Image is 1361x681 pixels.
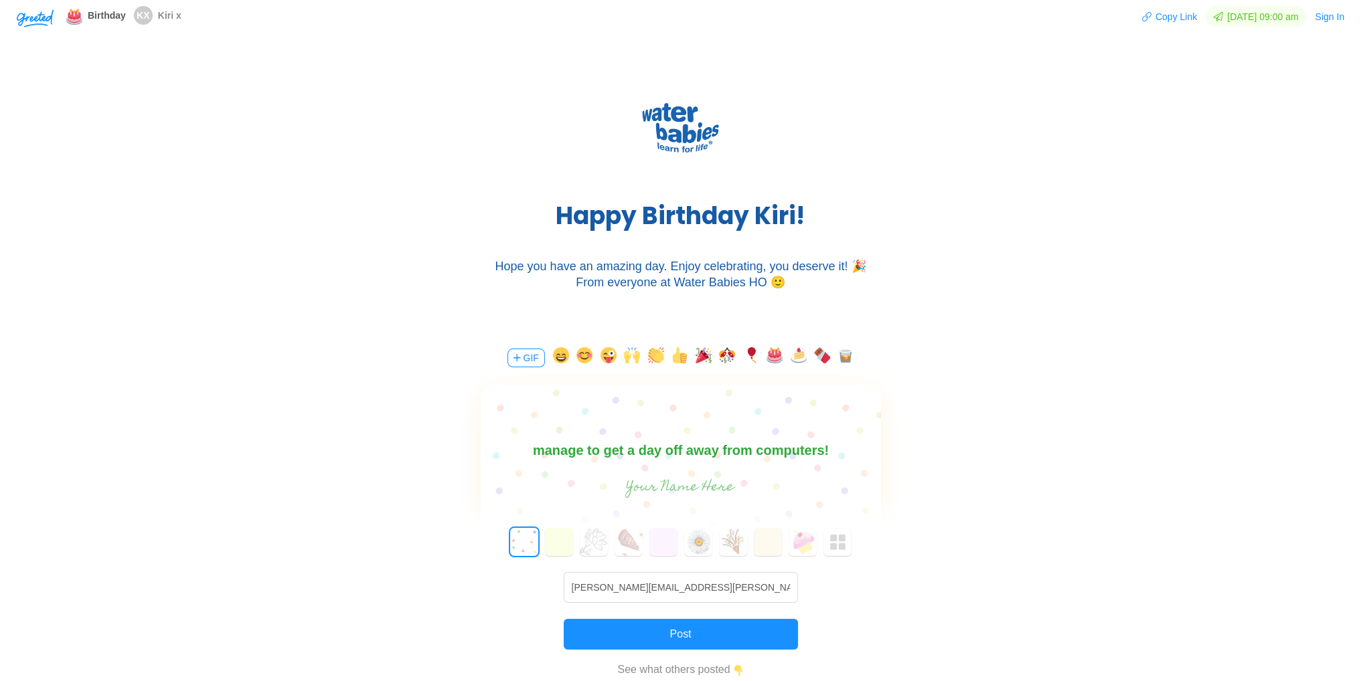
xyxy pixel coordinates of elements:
button: emoji [743,347,759,369]
button: 8 [789,528,817,556]
button: 5 [684,528,712,556]
img: 👇 [733,665,744,676]
button: 3 [615,528,643,556]
button: emoji [624,347,640,369]
button: 2 [580,528,608,556]
button: 0 [510,528,538,556]
span: KX [137,6,149,25]
span: Birthday [88,10,126,21]
input: Your Work Email @waterbabies.co.uk [564,572,798,603]
div: Hope you have an amazing day. Enjoy celebrating, you deserve it! 🎉 From everyone at Water Babies ... [479,258,881,290]
span: emoji [66,6,82,24]
button: emoji [648,347,664,369]
button: emoji [576,347,592,369]
button: 7 [754,528,782,556]
button: emoji [601,347,617,369]
button: emoji [553,347,569,369]
button: 1 [545,528,573,556]
button: 4 [649,528,677,556]
button: emoji [767,347,783,369]
img: Greeted [830,534,846,551]
button: Sign In [1314,6,1345,27]
span: Kiri x [158,10,181,21]
button: emoji [791,347,807,369]
button: emoji [671,347,688,369]
button: emoji [814,347,830,369]
input: Your Name Here [530,474,831,501]
button: emoji [719,347,735,369]
button: Post [564,619,798,650]
button: GIF [507,349,545,367]
img: Greeted [17,9,54,27]
img: 🎂 [66,9,82,25]
img: Greeted [635,98,726,158]
button: 6 [719,528,747,556]
button: emoji [696,347,712,369]
button: emoji [837,347,854,369]
button: Copy Link [1141,6,1198,27]
span: [DATE] 09:00 am [1206,6,1306,27]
